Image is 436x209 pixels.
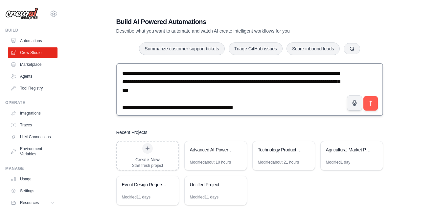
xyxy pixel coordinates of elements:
div: Advanced AI-Powered Student Report Card System [190,146,235,153]
iframe: Chat Widget [403,177,436,209]
a: Traces [8,120,57,130]
div: Manage [5,166,57,171]
div: Operate [5,100,57,105]
h3: Recent Projects [116,129,148,136]
a: Marketplace [8,59,57,70]
button: Click to speak your automation idea [347,95,362,111]
div: Untitled Project [190,181,235,188]
div: Modified about 10 hours [190,160,231,165]
button: Get new suggestions [344,43,360,54]
div: Modified 11 days [122,195,150,200]
a: Tool Registry [8,83,57,93]
img: Logo [5,8,38,20]
a: Crew Studio [8,47,57,58]
button: Resources [8,197,57,208]
div: Create New [132,156,163,163]
button: Score inbound leads [287,42,340,55]
button: Triage GitHub issues [229,42,283,55]
h1: Build AI Powered Automations [116,17,337,26]
div: Modified about 21 hours [258,160,299,165]
div: Build [5,28,57,33]
a: Environment Variables [8,144,57,159]
a: Settings [8,186,57,196]
div: Start fresh project [132,163,163,168]
button: Summarize customer support tickets [139,42,224,55]
a: Agents [8,71,57,82]
a: Usage [8,174,57,184]
div: Modified 1 day [326,160,351,165]
p: Describe what you want to automate and watch AI create intelligent workflows for you [116,28,337,34]
span: Resources [20,200,39,205]
a: Automations [8,36,57,46]
div: Event Design Request Processor [122,181,167,188]
div: Modified 11 days [190,195,218,200]
a: LLM Connections [8,132,57,142]
div: Technology Product Research & Analysis [258,146,303,153]
div: Agricultural Market Price Analysis [326,146,371,153]
a: Integrations [8,108,57,118]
